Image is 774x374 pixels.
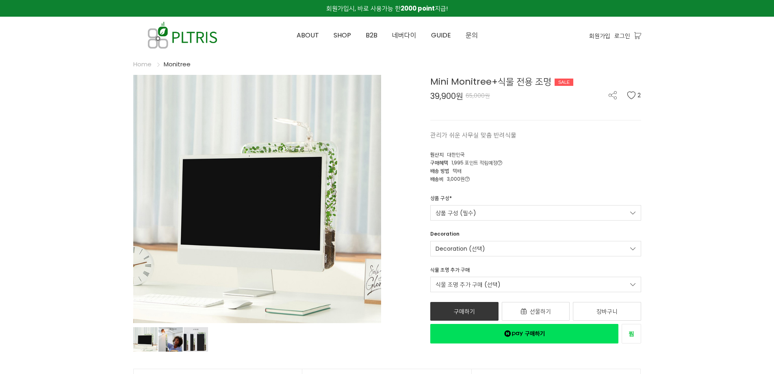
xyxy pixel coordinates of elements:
a: 로그인 [614,31,630,40]
span: 네버다이 [392,31,416,40]
span: 문의 [466,31,478,40]
span: ABOUT [297,31,319,40]
span: 3,000원 [447,175,470,182]
span: GUIDE [431,31,451,40]
a: Decoration (선택) [430,241,641,256]
div: 상품 구성 [430,195,452,205]
strong: 2000 point [401,4,435,13]
a: 문의 [458,17,485,54]
a: 선물하기 [502,302,570,321]
a: ABOUT [289,17,326,54]
span: 39,900원 [430,92,463,100]
a: SHOP [326,17,358,54]
div: Mini Monitree+식물 전용 조명 [430,75,641,88]
span: B2B [366,31,377,40]
span: 선물하기 [530,307,551,315]
a: 새창 [622,324,641,343]
div: Decoration [430,230,460,241]
div: 식물 조명 추가 구매 [430,266,470,277]
span: 배송 방법 [430,167,449,174]
span: 대한민국 [447,151,465,158]
a: 네버다이 [385,17,424,54]
a: 새창 [430,324,618,343]
span: 배송비 [430,175,444,182]
span: 구매혜택 [430,159,448,166]
p: 관리가 쉬운 사무실 맞춤 반려식물 [430,130,641,140]
span: 1,995 포인트 적립예정 [451,159,502,166]
a: 회원가입 [589,31,610,40]
a: Home [133,60,152,68]
span: 원산지 [430,151,444,158]
a: 구매하기 [430,302,499,321]
a: 상품 구성 (필수) [430,205,641,221]
span: 65,000원 [466,92,490,100]
span: SHOP [334,31,351,40]
span: 2 [637,91,641,99]
a: 식물 조명 추가 구매 (선택) [430,277,641,292]
div: SALE [555,79,573,86]
a: 장바구니 [573,302,641,321]
a: Monitree [164,60,191,68]
a: B2B [358,17,385,54]
a: GUIDE [424,17,458,54]
button: 2 [627,91,641,99]
span: 회원가입시, 바로 사용가능 한 지급! [326,4,448,13]
span: 택배 [453,167,462,174]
